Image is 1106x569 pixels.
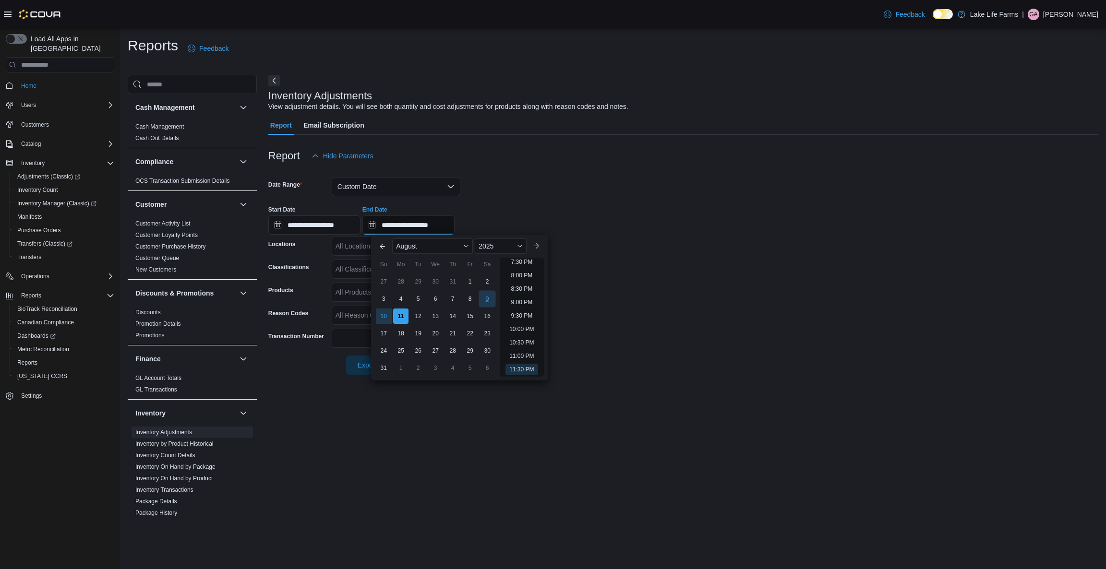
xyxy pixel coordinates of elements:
[505,323,538,335] li: 10:00 PM
[933,9,953,19] input: Dark Mode
[135,254,179,262] span: Customer Queue
[135,386,177,393] span: GL Transactions
[17,305,77,313] span: BioTrack Reconciliation
[428,274,443,289] div: day-30
[10,183,118,197] button: Inventory Count
[376,291,391,307] div: day-3
[2,118,118,131] button: Customers
[2,270,118,283] button: Operations
[462,308,478,324] div: day-15
[505,364,538,375] li: 11:30 PM
[332,177,460,196] button: Custom Date
[268,286,293,294] label: Products
[480,274,495,289] div: day-2
[17,390,46,402] a: Settings
[505,350,538,362] li: 11:00 PM
[1043,9,1098,20] p: [PERSON_NAME]
[17,157,114,169] span: Inventory
[507,310,536,321] li: 9:30 PM
[13,184,62,196] a: Inventory Count
[128,175,257,190] div: Compliance
[135,255,179,261] a: Customer Queue
[410,343,426,358] div: day-26
[17,138,114,150] span: Catalog
[352,356,394,375] span: Export
[135,232,198,238] a: Customer Loyalty Points
[346,356,400,375] button: Export
[17,359,37,367] span: Reports
[135,510,177,516] a: Package History
[17,372,67,380] span: [US_STATE] CCRS
[13,357,41,368] a: Reports
[10,316,118,329] button: Canadian Compliance
[135,428,192,436] span: Inventory Adjustments
[135,408,236,418] button: Inventory
[10,210,118,224] button: Manifests
[135,509,177,517] span: Package History
[238,199,249,210] button: Customer
[135,486,193,494] span: Inventory Transactions
[362,215,455,235] input: Press the down key to enter a popover containing a calendar. Press the escape key to close the po...
[135,288,236,298] button: Discounts & Promotions
[238,407,249,419] button: Inventory
[135,521,185,528] span: Product Expirations
[19,10,62,19] img: Cova
[21,159,45,167] span: Inventory
[13,370,114,382] span: Washington CCRS
[13,171,114,182] span: Adjustments (Classic)
[135,266,176,273] span: New Customers
[268,75,280,86] button: Next
[135,320,181,327] a: Promotion Details
[268,90,372,102] h3: Inventory Adjustments
[27,34,114,53] span: Load All Apps in [GEOGRAPHIC_DATA]
[445,291,460,307] div: day-7
[135,408,166,418] h3: Inventory
[1022,9,1024,20] p: |
[10,369,118,383] button: [US_STATE] CCRS
[135,332,165,339] a: Promotions
[135,288,214,298] h3: Discounts & Promotions
[270,116,292,135] span: Report
[376,360,391,376] div: day-31
[135,374,181,382] span: GL Account Totals
[135,123,184,130] span: Cash Management
[462,291,478,307] div: day-8
[13,238,114,249] span: Transfers (Classic)
[392,238,473,254] div: Button. Open the month selector. August is currently selected.
[445,308,460,324] div: day-14
[393,257,409,272] div: Mo
[13,171,84,182] a: Adjustments (Classic)
[13,357,114,368] span: Reports
[268,240,296,248] label: Locations
[2,98,118,112] button: Users
[268,181,302,189] label: Date Range
[393,291,409,307] div: day-4
[184,39,232,58] a: Feedback
[428,308,443,324] div: day-13
[135,103,195,112] h3: Cash Management
[10,250,118,264] button: Transfers
[135,134,179,142] span: Cash Out Details
[480,326,495,341] div: day-23
[410,291,426,307] div: day-5
[10,343,118,356] button: Metrc Reconciliation
[17,271,53,282] button: Operations
[135,266,176,273] a: New Customers
[17,345,69,353] span: Metrc Reconciliation
[393,360,409,376] div: day-1
[428,291,443,307] div: day-6
[2,137,118,151] button: Catalog
[428,343,443,358] div: day-27
[128,307,257,345] div: Discounts & Promotions
[462,326,478,341] div: day-22
[410,360,426,376] div: day-2
[10,224,118,237] button: Purchase Orders
[13,198,100,209] a: Inventory Manager (Classic)
[376,308,391,324] div: day-10
[135,103,236,112] button: Cash Management
[21,121,49,129] span: Customers
[135,463,216,471] span: Inventory On Hand by Package
[475,238,526,254] div: Button. Open the year selector. 2025 is currently selected.
[17,226,61,234] span: Purchase Orders
[445,326,460,341] div: day-21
